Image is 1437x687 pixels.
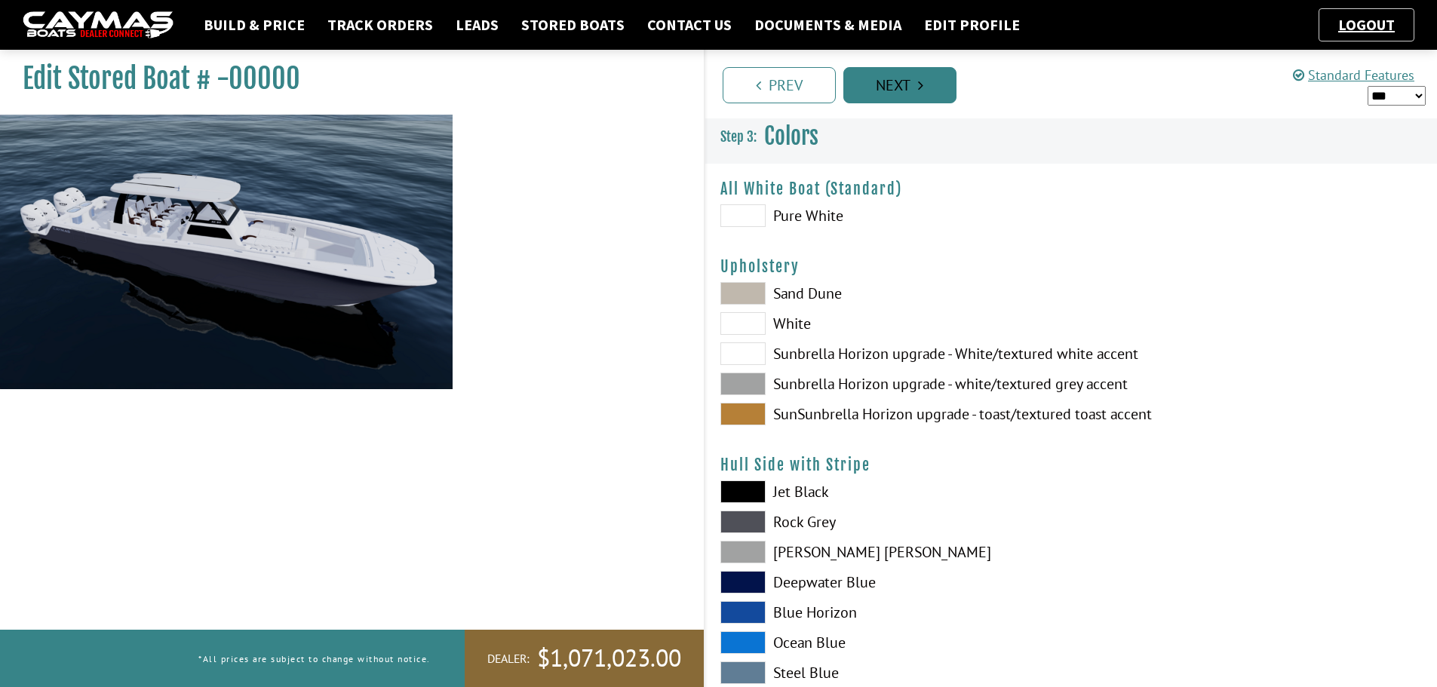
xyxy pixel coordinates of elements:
[720,257,1423,276] h4: Upholstery
[720,631,1056,654] label: Ocean Blue
[487,651,530,667] span: Dealer:
[843,67,956,103] a: Next
[640,15,739,35] a: Contact Us
[747,15,909,35] a: Documents & Media
[198,646,431,671] p: *All prices are subject to change without notice.
[720,661,1056,684] label: Steel Blue
[320,15,441,35] a: Track Orders
[720,312,1056,335] label: White
[720,455,1423,474] h4: Hull Side with Stripe
[723,67,836,103] a: Prev
[720,511,1056,533] label: Rock Grey
[720,541,1056,563] label: [PERSON_NAME] [PERSON_NAME]
[720,571,1056,593] label: Deepwater Blue
[720,342,1056,365] label: Sunbrella Horizon upgrade - White/textured white accent
[23,62,666,96] h1: Edit Stored Boat # -00000
[196,15,312,35] a: Build & Price
[537,643,681,674] span: $1,071,023.00
[720,179,1423,198] h4: All White Boat (Standard)
[514,15,632,35] a: Stored Boats
[720,373,1056,395] label: Sunbrella Horizon upgrade - white/textured grey accent
[720,204,1056,227] label: Pure White
[720,601,1056,624] label: Blue Horizon
[1293,66,1414,84] a: Standard Features
[465,630,704,687] a: Dealer:$1,071,023.00
[23,11,173,39] img: caymas-dealer-connect-2ed40d3bc7270c1d8d7ffb4b79bf05adc795679939227970def78ec6f6c03838.gif
[917,15,1027,35] a: Edit Profile
[448,15,506,35] a: Leads
[720,403,1056,425] label: SunSunbrella Horizon upgrade - toast/textured toast accent
[1331,15,1402,34] a: Logout
[720,480,1056,503] label: Jet Black
[720,282,1056,305] label: Sand Dune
